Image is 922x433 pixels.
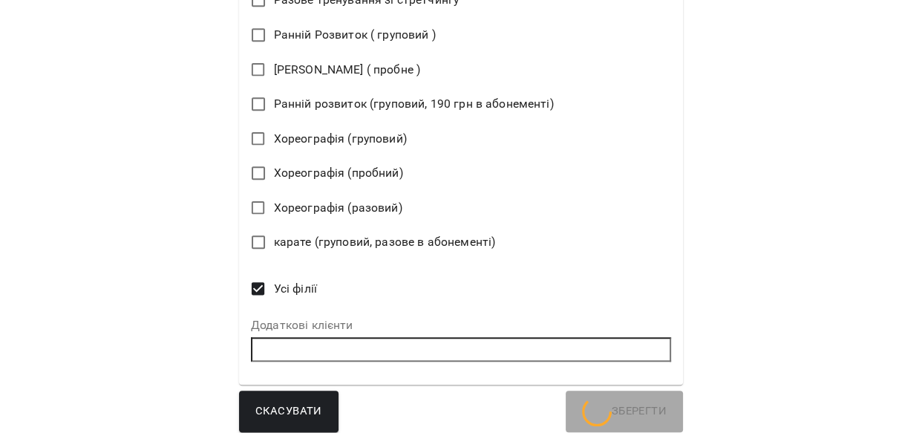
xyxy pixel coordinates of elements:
span: Усі філії [274,280,317,298]
span: Ранній розвиток (груповий, 190 грн в абонементі) [274,95,554,113]
label: Додаткові клієнти [251,319,671,331]
span: Ранній Розвиток ( груповий ) [274,26,436,44]
span: Скасувати [255,402,322,421]
span: Хореографія (пробний) [274,164,403,182]
span: Хореографія (груповий) [274,130,407,148]
span: [PERSON_NAME] ( пробне ) [274,61,421,79]
button: Скасувати [239,391,339,432]
span: карате (груповий, разове в абонементі) [274,233,496,251]
span: Хореографія (разовий) [274,199,402,217]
